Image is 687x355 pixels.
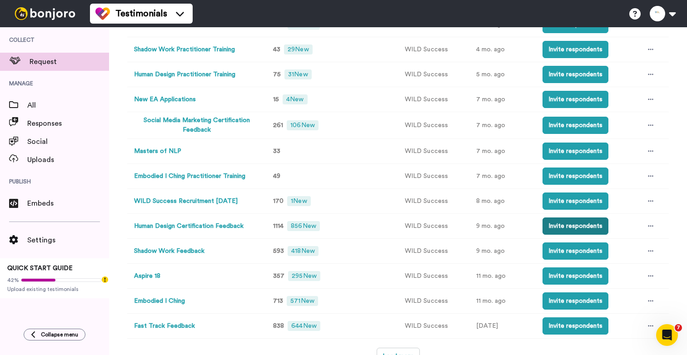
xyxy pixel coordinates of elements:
[27,100,109,111] span: All
[11,7,79,20] img: bj-logo-header-white.svg
[287,196,310,206] span: 1 New
[273,96,279,103] span: 15
[398,164,469,189] td: WILD Success
[543,91,608,108] button: Invite respondents
[469,164,536,189] td: 7 mo. ago
[398,264,469,289] td: WILD Success
[398,37,469,62] td: WILD Success
[656,324,678,346] iframe: Intercom live chat
[398,239,469,264] td: WILD Success
[288,321,320,331] span: 644 New
[469,189,536,214] td: 8 mo. ago
[7,276,19,284] span: 42%
[273,21,284,28] span: 355
[469,314,536,339] td: [DATE]
[134,172,245,181] button: Embodied I Ching Practitioner Training
[287,120,319,130] span: 106 New
[273,71,281,78] span: 75
[398,189,469,214] td: WILD Success
[398,314,469,339] td: WILD Success
[273,273,284,279] span: 357
[134,197,238,206] button: WILD Success Recruitment [DATE]
[273,298,283,304] span: 713
[675,324,682,331] span: 7
[30,56,109,67] span: Request
[273,223,284,229] span: 1114
[543,66,608,83] button: Invite respondents
[134,247,204,256] button: Shadow Work Feedback
[543,217,608,235] button: Invite respondents
[469,139,536,164] td: 7 mo. ago
[7,265,73,271] span: QUICK START GUIDE
[543,192,608,210] button: Invite respondents
[134,271,160,281] button: Aspire 18
[398,139,469,164] td: WILD Success
[398,214,469,239] td: WILD Success
[134,147,181,156] button: Masters of NLP
[284,44,312,54] span: 29 New
[27,154,109,165] span: Uploads
[273,248,284,254] span: 593
[41,331,78,338] span: Collapse menu
[134,222,244,231] button: Human Design Certification Feedback
[469,62,536,87] td: 5 mo. ago
[469,214,536,239] td: 9 mo. ago
[543,41,608,58] button: Invite respondents
[543,143,608,160] button: Invite respondents
[134,70,235,79] button: Human Design Practitioner Training
[27,198,109,209] span: Embeds
[543,292,608,310] button: Invite respondents
[469,239,536,264] td: 9 mo. ago
[27,235,109,246] span: Settings
[543,242,608,260] button: Invite respondents
[287,296,318,306] span: 571 New
[469,37,536,62] td: 4 mo. ago
[469,289,536,314] td: 11 mo. ago
[283,94,307,104] span: 4 New
[398,87,469,112] td: WILD Success
[273,46,280,53] span: 43
[273,198,284,204] span: 170
[27,136,109,147] span: Social
[115,7,167,20] span: Testimonials
[24,329,85,340] button: Collapse menu
[134,45,235,54] button: Shadow Work Practitioner Training
[7,286,102,293] span: Upload existing testimonials
[469,264,536,289] td: 11 mo. ago
[469,112,536,139] td: 7 mo. ago
[469,87,536,112] td: 7 mo. ago
[273,122,283,128] span: 261
[134,296,185,306] button: Embodied I Ching
[543,117,608,134] button: Invite respondents
[398,112,469,139] td: WILD Success
[288,20,320,30] span: 293 New
[288,271,320,281] span: 295 New
[398,62,469,87] td: WILD Success
[288,246,319,256] span: 418 New
[287,221,320,231] span: 856 New
[398,289,469,314] td: WILD Success
[543,267,608,285] button: Invite respondents
[134,321,195,331] button: Fast Track Feedback
[284,69,311,79] span: 31 New
[273,173,280,179] span: 49
[27,118,109,129] span: Responses
[134,116,259,135] button: Social Media Marketing Certification Feedback
[543,317,608,335] button: Invite respondents
[134,95,196,104] button: New EA Applications
[543,168,608,185] button: Invite respondents
[101,276,109,284] div: Tooltip anchor
[273,148,280,154] span: 33
[95,6,110,21] img: tm-color.svg
[273,323,284,329] span: 838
